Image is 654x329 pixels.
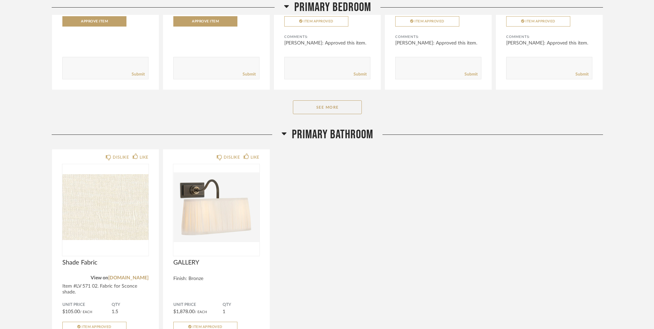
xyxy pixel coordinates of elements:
[251,154,259,161] div: LIKE
[173,259,259,267] span: GALLERY
[82,325,112,329] span: Item Approved
[192,20,219,23] span: Approve Item
[80,310,92,314] span: / Each
[284,40,370,47] div: [PERSON_NAME]: Approved this item.
[292,127,373,142] span: Primary Bathroom
[173,309,195,314] span: $1,878.00
[173,302,223,308] span: Unit Price
[223,302,259,308] span: QTY
[112,309,118,314] span: 1.5
[193,325,223,329] span: Item Approved
[140,154,149,161] div: LIKE
[173,16,237,27] button: Approve Item
[284,33,370,40] div: Comments:
[525,20,555,23] span: Item Approved
[62,302,112,308] span: Unit Price
[395,40,481,47] div: [PERSON_NAME]: Approved this item.
[173,164,259,250] img: undefined
[304,20,334,23] span: Item Approved
[395,33,481,40] div: Comments:
[81,20,108,23] span: Approve Item
[293,100,362,114] button: See More
[506,40,592,47] div: [PERSON_NAME]: Approved this item.
[395,16,459,27] button: Item Approved
[223,309,225,314] span: 1
[284,16,348,27] button: Item Approved
[506,16,570,27] button: Item Approved
[62,309,80,314] span: $105.00
[464,71,478,77] a: Submit
[575,71,589,77] a: Submit
[195,310,207,314] span: / Each
[132,71,145,77] a: Submit
[112,302,149,308] span: QTY
[62,283,149,295] div: Item #LV 571 02. Fabric for Sconce shade.
[113,154,129,161] div: DISLIKE
[173,164,259,250] div: 0
[415,20,444,23] span: Item Approved
[506,33,592,40] div: Comments:
[173,276,259,282] div: Finish: Bronze
[224,154,240,161] div: DISLIKE
[62,16,126,27] button: Approve Item
[62,164,149,250] img: undefined
[62,164,149,250] div: 0
[108,276,149,280] a: [DOMAIN_NAME]
[91,276,108,280] span: View on
[354,71,367,77] a: Submit
[243,71,256,77] a: Submit
[62,259,149,267] span: Shade Fabric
